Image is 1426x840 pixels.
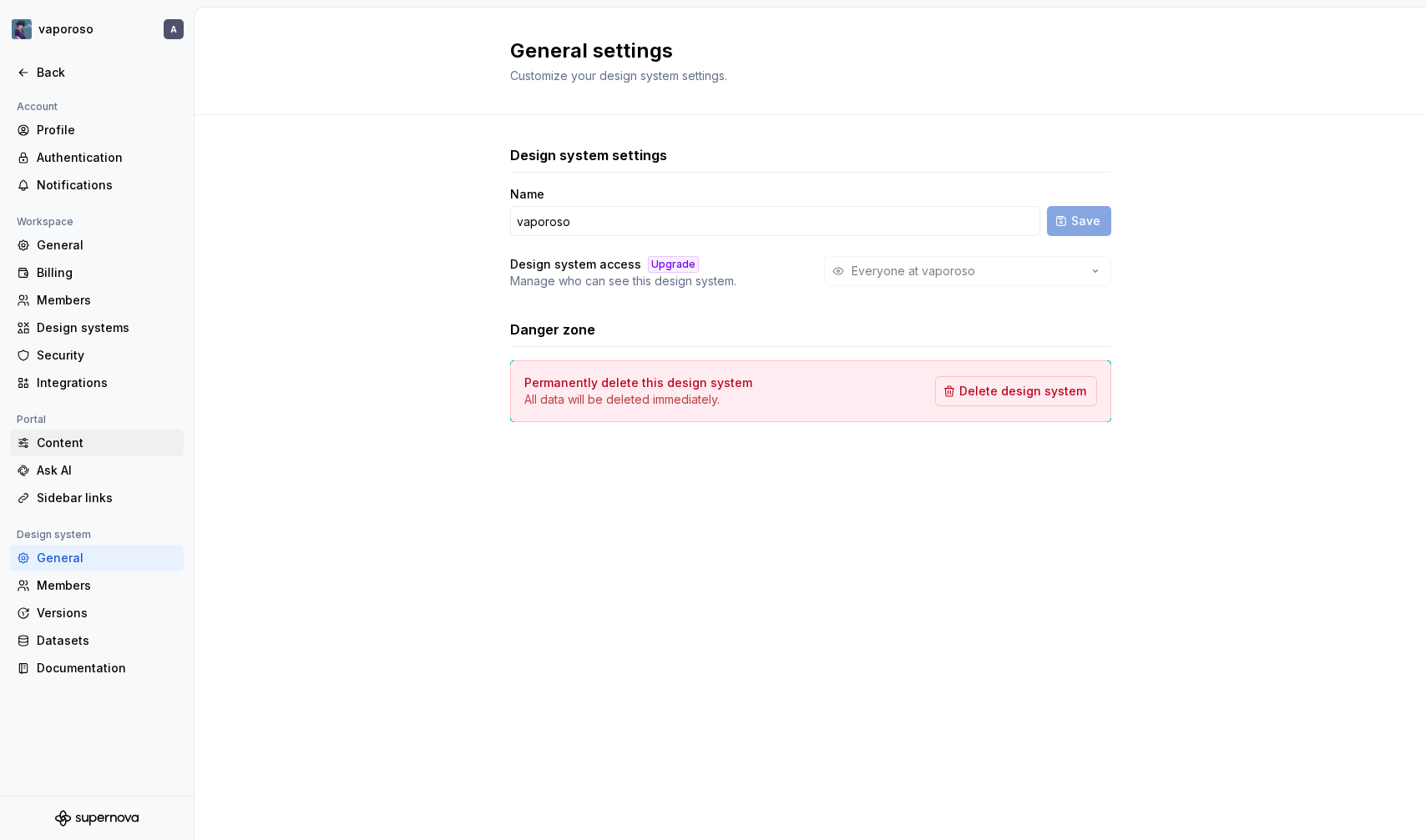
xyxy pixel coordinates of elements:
div: Content [37,435,177,451]
a: Content [10,430,184,456]
a: Profile [10,117,184,143]
h4: Design system access [510,256,641,273]
a: Integrations [10,370,184,396]
a: Billing [10,259,184,286]
a: Design systems [10,314,184,341]
img: 15d33806-cace-49d9-90a8-66143e56bcd3.png [12,19,32,39]
a: Security [10,342,184,369]
button: Delete design system [935,376,1097,406]
div: General [37,550,177,566]
div: vaporoso [38,21,94,38]
a: Versions [10,600,184,626]
div: Documentation [37,660,177,677]
div: Profile [37,122,177,138]
svg: Supernova Logo [55,810,139,827]
p: Manage who can see this design system. [510,273,736,289]
button: vaporosoA [3,11,190,48]
div: Integrations [37,375,177,391]
a: Datasets [10,627,184,654]
div: Datasets [37,632,177,649]
div: Design system [10,525,98,545]
a: Notifications [10,172,184,199]
div: Design systems [37,319,177,336]
a: Documentation [10,655,184,682]
div: A [170,23,177,36]
div: Workspace [10,212,80,232]
div: Sidebar links [37,490,177,506]
a: Back [10,59,184,86]
a: Members [10,572,184,599]
div: Upgrade [648,256,699,273]
p: All data will be deleted immediately. [524,391,752,408]
label: Name [510,186,544,203]
div: Billing [37,264,177,281]
span: Delete design system [959,383,1086,400]
div: Members [37,292,177,309]
div: Security [37,347,177,364]
h2: General settings [510,38,1091,64]
div: Back [37,64,177,81]
a: Authentication [10,144,184,171]
div: Account [10,97,64,117]
div: Portal [10,410,53,430]
div: Authentication [37,149,177,166]
a: General [10,232,184,259]
h3: Danger zone [510,319,595,340]
h3: Design system settings [510,145,667,165]
a: Ask AI [10,457,184,484]
span: Customize your design system settings. [510,68,727,83]
div: General [37,237,177,254]
h4: Permanently delete this design system [524,375,752,391]
div: Ask AI [37,462,177,479]
a: Members [10,287,184,314]
div: Notifications [37,177,177,194]
a: Sidebar links [10,485,184,511]
a: General [10,545,184,571]
div: Versions [37,605,177,621]
div: Members [37,577,177,594]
